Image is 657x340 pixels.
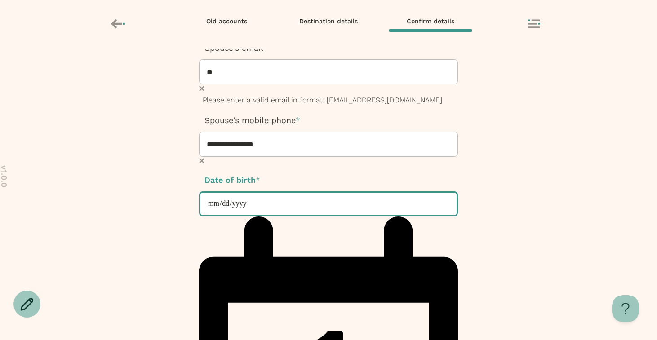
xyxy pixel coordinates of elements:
iframe: Help Scout Beacon - Open [612,295,639,322]
p: Date of birth [199,174,458,186]
span: Old accounts [206,17,247,25]
span: Confirm details [407,17,454,25]
p: Please enter a valid email in format: [EMAIL_ADDRESS][DOMAIN_NAME] [203,95,454,106]
p: Spouse's mobile phone [199,115,458,126]
span: Destination details [299,17,358,25]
